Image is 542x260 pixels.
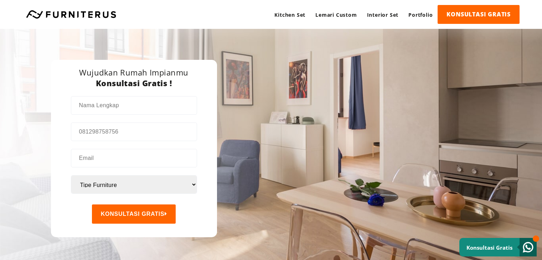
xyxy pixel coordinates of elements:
[72,149,196,167] input: Email
[362,5,404,25] a: Interior Set
[72,123,196,141] input: 081298758756
[310,5,362,25] a: Lemari Custom
[72,97,196,114] input: Nama Lengkap
[269,5,310,25] a: Kitchen Set
[92,204,176,224] button: KONSULTASI GRATIS
[71,67,197,78] h3: Wujudkan Rumah Impianmu
[466,244,512,251] small: Konsultasi Gratis
[438,5,520,24] a: KONSULTASI GRATIS
[459,238,537,256] a: Konsultasi Gratis
[71,78,197,88] h3: Konsultasi Gratis !
[403,5,438,25] a: Portfolio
